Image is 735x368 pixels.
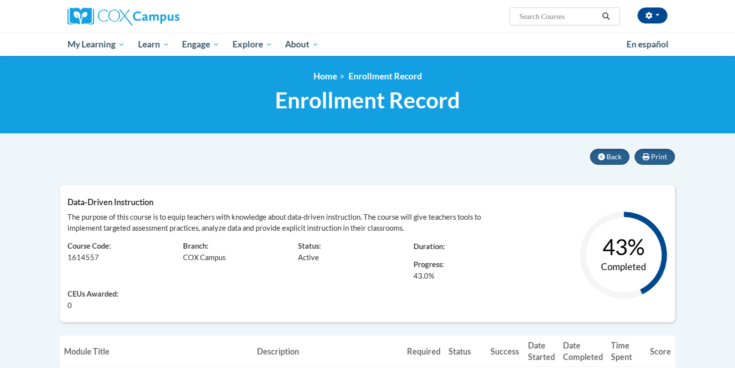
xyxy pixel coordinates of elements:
[183,242,208,250] span: Branch:
[590,149,629,165] button: Back
[518,10,598,22] input: Search Courses
[413,272,428,280] span: 43.0
[602,234,644,260] text: 43%
[67,253,99,262] span: 1614557
[413,271,434,282] span: %
[559,336,607,367] th: Date Completed
[413,260,444,269] span: Progress:
[67,300,72,311] span: 0
[67,213,481,232] span: The purpose of this course is to equip teachers with knowledge about data-driven instruction. The...
[298,242,321,250] span: Status:
[183,253,225,262] span: COX Campus
[524,336,559,367] th: Date Started
[634,149,675,165] button: Print
[67,289,168,300] span: CEUs Awarded:
[413,242,445,251] span: Duration:
[67,7,257,25] a: Cox Campus
[67,38,125,50] span: My Learning
[67,197,153,207] span: Data-Driven Instruction
[601,261,646,272] text: Completed
[67,242,111,250] span: Course Code:
[298,253,319,262] span: Active
[279,33,326,56] a: About
[646,336,675,367] th: Score
[626,39,668,49] span: En español
[138,38,169,50] span: Learn
[486,336,524,367] th: Success
[253,336,403,367] th: Description
[275,87,460,113] span: Enrollment Record
[403,336,444,367] th: Required
[131,33,176,56] a: Learn
[60,336,253,367] th: Module Title
[651,152,667,161] span: Print
[67,7,179,25] img: Cox Campus
[348,71,422,81] span: Enrollment Record
[620,34,675,55] a: En español
[598,10,613,22] button: Search
[285,38,319,50] span: About
[52,33,682,56] div: Main menu
[226,33,279,56] a: Explore
[606,152,621,161] span: Back
[175,33,226,56] a: Engage
[182,38,219,50] span: Engage
[313,71,337,81] a: Home
[232,38,272,50] span: Explore
[61,33,131,56] a: My Learning
[444,336,486,367] th: Status
[637,7,667,23] button: Account Settings
[607,336,646,367] th: Time Spent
